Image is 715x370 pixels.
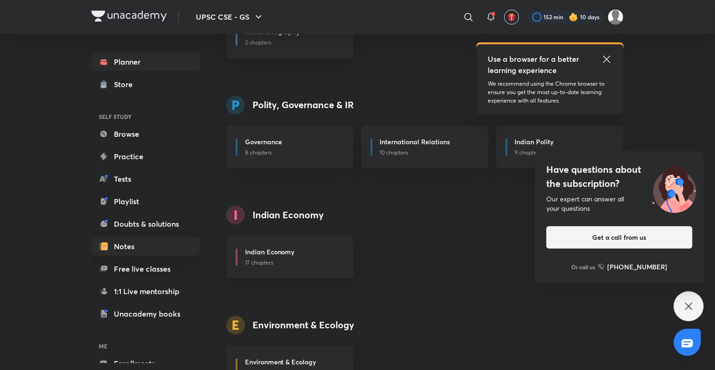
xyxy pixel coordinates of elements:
[569,12,578,22] img: streak
[245,38,343,47] p: 2 chapters
[226,15,354,58] a: World Geography2 chapters
[226,126,354,168] a: Governance8 chapters
[380,148,477,157] p: 10 chapters
[91,147,200,166] a: Practice
[496,126,624,168] a: Indian Polity9 chapters
[488,80,612,105] p: We recommend using the Chrome browser to ensure you get the most up-to-date learning experience w...
[91,237,200,256] a: Notes
[572,263,596,271] p: Or call us
[114,79,138,90] div: Store
[245,148,343,157] p: 8 chapters
[515,148,612,157] p: 9 chapters
[91,125,200,143] a: Browse
[91,259,200,278] a: Free live classes
[253,98,354,112] h4: Polity, Governance & IR
[91,75,200,94] a: Store
[645,163,704,213] img: ttu_illustration_new.svg
[91,170,200,188] a: Tests
[361,126,489,168] a: International Relations10 chapters
[504,9,519,24] button: avatar
[608,262,668,272] h6: [PHONE_NUMBER]
[245,137,282,147] h6: Governance
[190,7,270,26] button: UPSC CSE - GS
[546,163,693,191] h4: Have questions about the subscription?
[515,137,554,147] h6: Indian Polity
[91,10,167,22] img: Company Logo
[91,52,200,71] a: Planner
[245,259,343,267] p: 17 chapters
[608,9,624,25] img: Harshal Vilhekar
[507,13,516,21] img: avatar
[91,304,200,323] a: Unacademy books
[91,192,200,211] a: Playlist
[226,96,245,114] img: syllabus
[91,109,200,125] h6: SELF STUDY
[546,194,693,213] div: Our expert can answer all your questions
[253,318,354,332] h4: Environment & Ecology
[598,262,668,272] a: [PHONE_NUMBER]
[91,282,200,301] a: 1:1 Live mentorship
[226,316,245,334] img: syllabus
[91,338,200,354] h6: ME
[91,215,200,233] a: Doubts & solutions
[226,236,354,278] a: Indian Economy17 chapters
[253,208,324,222] h4: Indian Economy
[380,137,450,147] h6: International Relations
[245,357,316,367] h6: Environment & Ecology
[546,226,693,249] button: Get a call from us
[245,247,295,257] h6: Indian Economy
[91,10,167,24] a: Company Logo
[488,53,581,76] h5: Use a browser for a better learning experience
[226,206,245,224] img: syllabus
